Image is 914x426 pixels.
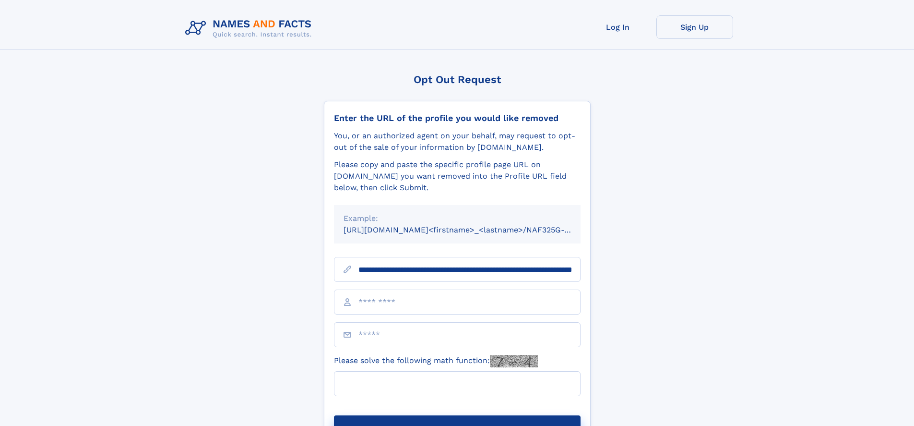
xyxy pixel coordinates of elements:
[656,15,733,39] a: Sign Up
[334,159,581,194] div: Please copy and paste the specific profile page URL on [DOMAIN_NAME] you want removed into the Pr...
[334,130,581,153] div: You, or an authorized agent on your behalf, may request to opt-out of the sale of your informatio...
[344,213,571,224] div: Example:
[344,225,599,234] small: [URL][DOMAIN_NAME]<firstname>_<lastname>/NAF325G-xxxxxxxx
[181,15,320,41] img: Logo Names and Facts
[334,113,581,123] div: Enter the URL of the profile you would like removed
[580,15,656,39] a: Log In
[334,355,538,367] label: Please solve the following math function:
[324,73,591,85] div: Opt Out Request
